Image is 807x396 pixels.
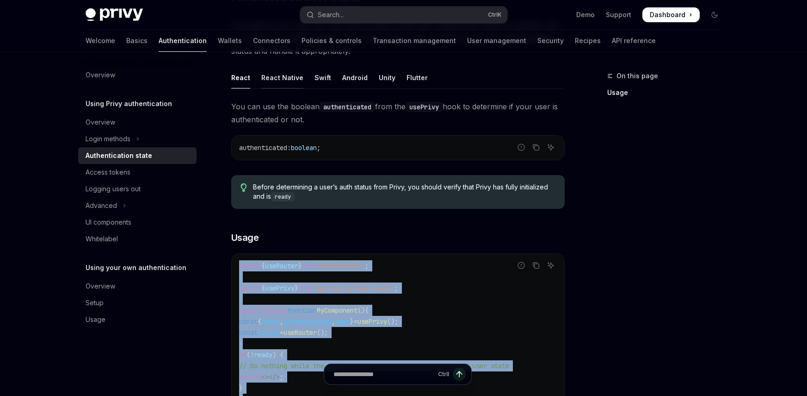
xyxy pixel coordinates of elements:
span: default [261,306,287,314]
a: Access tokens [78,164,197,181]
a: Policies & controls [302,30,362,52]
span: You can use the boolean from the hook to determine if your user is authenticated or not. [231,100,565,126]
a: Support [606,10,631,19]
div: Search... [318,9,344,20]
div: UI components [86,217,131,228]
div: Logging users out [86,183,141,195]
a: Usage [607,85,729,100]
button: Report incorrect code [515,141,527,153]
span: useRouter [265,262,298,270]
div: Access tokens [86,167,130,178]
span: const [239,328,258,337]
a: Whitelabel [78,231,197,247]
h5: Using Privy authentication [86,98,172,109]
span: } [350,317,354,326]
span: = [354,317,357,326]
a: Overview [78,114,197,131]
span: from [302,262,317,270]
a: Dashboard [642,7,700,22]
a: Wallets [218,30,242,52]
span: ; [394,284,398,292]
span: Ctrl K [488,11,502,19]
a: Transaction management [373,30,456,52]
span: (); [317,328,328,337]
span: } [298,262,302,270]
div: Advanced [86,200,117,211]
div: Usage [86,314,105,325]
div: Unity [379,67,395,88]
div: Overview [86,117,115,128]
span: On this page [616,70,658,82]
span: authenticated [239,144,287,152]
span: MyComponent [317,306,357,314]
button: Report incorrect code [515,259,527,271]
span: { [261,284,265,292]
a: UI components [78,214,197,231]
a: Usage [78,311,197,328]
button: Ask AI [545,141,557,153]
span: { [261,262,265,270]
a: Logging users out [78,181,197,197]
a: Overview [78,67,197,83]
div: Swift [314,67,331,88]
a: Demo [576,10,595,19]
div: Flutter [407,67,428,88]
span: export [239,306,261,314]
code: authenticated [320,102,375,112]
button: Toggle dark mode [707,7,722,22]
span: useRouter [283,328,317,337]
div: Login methods [86,133,130,145]
button: Toggle Advanced section [78,197,197,214]
a: Authentication state [78,147,197,164]
a: API reference [612,30,656,52]
span: } [295,284,298,292]
a: Basics [126,30,148,52]
span: router [258,328,280,337]
a: Security [537,30,564,52]
span: const [239,317,258,326]
div: Setup [86,297,104,308]
span: if [239,351,246,359]
div: Android [342,67,368,88]
span: user [335,317,350,326]
span: { [365,306,369,314]
div: Whitelabel [86,233,118,245]
button: Toggle Login methods section [78,131,197,147]
div: React Native [261,67,303,88]
span: Before determining a user’s auth status from Privy, you should verify that Privy has fully initia... [253,182,555,201]
span: usePrivy [265,284,295,292]
a: Recipes [575,30,601,52]
img: dark logo [86,8,143,21]
span: ) { [272,351,283,359]
a: Welcome [86,30,115,52]
button: Open search [300,6,507,23]
span: function [287,306,317,314]
span: , [332,317,335,326]
input: Ask a question... [333,364,434,384]
span: ready [261,317,280,326]
span: usePrivy [357,317,387,326]
a: Overview [78,278,197,295]
span: : [287,144,291,152]
h5: Using your own authentication [86,262,186,273]
a: Connectors [253,30,290,52]
button: Copy the contents from the code block [530,259,542,271]
span: authenticated [283,317,332,326]
a: Setup [78,295,197,311]
span: { [258,317,261,326]
span: "@privy-io/react-auth" [313,284,394,292]
span: = [280,328,283,337]
span: (); [387,317,398,326]
div: Overview [86,69,115,81]
div: Overview [86,281,115,292]
span: from [298,284,313,292]
span: , [280,317,283,326]
div: React [231,67,250,88]
button: Send message [453,368,466,381]
button: Copy the contents from the code block [530,141,542,153]
div: Authentication state [86,150,152,161]
a: User management [467,30,526,52]
span: Usage [231,231,259,244]
span: import [239,284,261,292]
span: boolean [291,144,317,152]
